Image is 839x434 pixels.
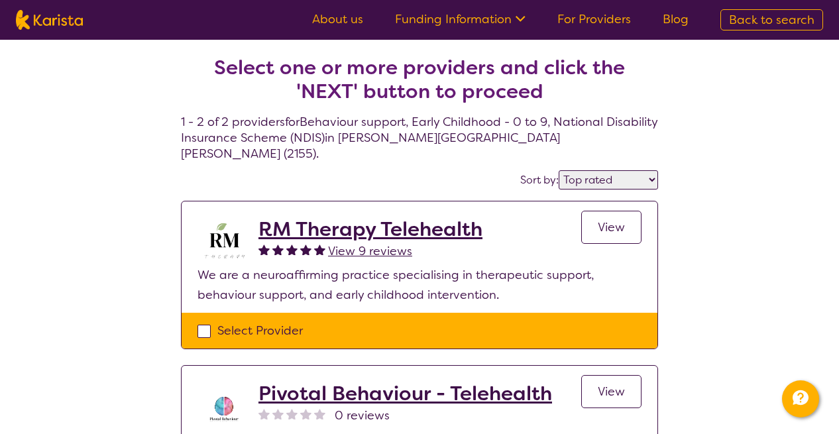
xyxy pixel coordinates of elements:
span: 0 reviews [335,406,390,425]
a: About us [312,11,363,27]
h4: 1 - 2 of 2 providers for Behaviour support , Early Childhood - 0 to 9 , National Disability Insur... [181,24,658,162]
img: fullstar [286,244,298,255]
a: Pivotal Behaviour - Telehealth [258,382,552,406]
span: View [598,219,625,235]
img: fullstar [258,244,270,255]
img: nonereviewstar [258,408,270,419]
img: nonereviewstar [314,408,325,419]
label: Sort by: [520,173,559,187]
p: We are a neuroaffirming practice specialising in therapeutic support, behaviour support, and earl... [197,265,642,305]
img: fullstar [314,244,325,255]
img: nonereviewstar [300,408,311,419]
a: View [581,375,642,408]
a: Funding Information [395,11,526,27]
a: Back to search [720,9,823,30]
h2: Select one or more providers and click the 'NEXT' button to proceed [197,56,642,103]
button: Channel Menu [782,380,819,417]
a: RM Therapy Telehealth [258,217,482,241]
span: Back to search [729,12,814,28]
img: fullstar [300,244,311,255]
span: View [598,384,625,400]
img: fullstar [272,244,284,255]
img: nonereviewstar [286,408,298,419]
img: b3hjthhf71fnbidirs13.png [197,217,251,265]
span: View 9 reviews [328,243,412,259]
a: View [581,211,642,244]
img: nonereviewstar [272,408,284,419]
a: Blog [663,11,689,27]
a: View 9 reviews [328,241,412,261]
a: For Providers [557,11,631,27]
img: Karista logo [16,10,83,30]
